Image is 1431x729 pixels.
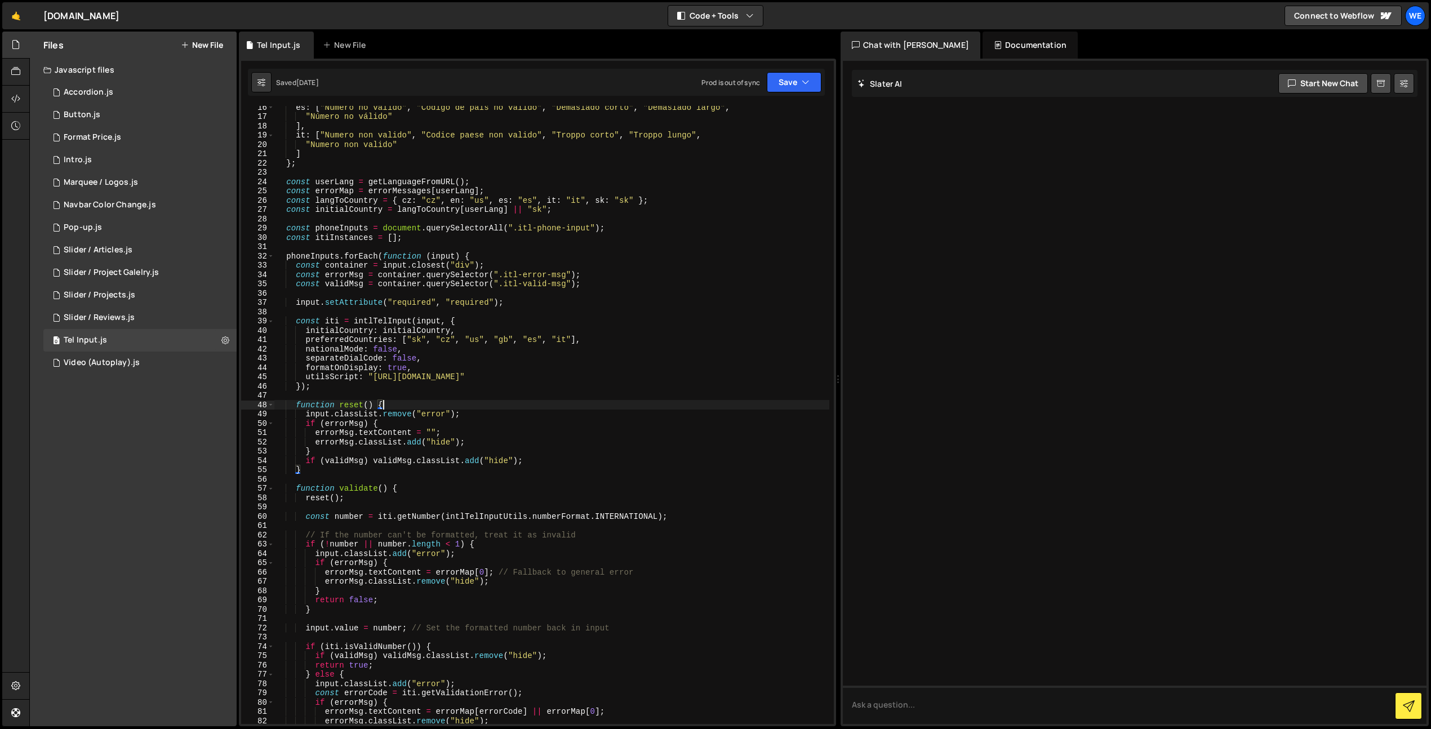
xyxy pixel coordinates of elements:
div: Button.js [64,110,100,120]
div: 78 [241,679,274,689]
div: 32 [241,252,274,261]
div: Tel Input.js [64,335,107,345]
div: 64 [241,549,274,559]
div: 45 [241,372,274,382]
div: 12727/31278.js [43,284,237,306]
div: 51 [241,428,274,438]
div: 47 [241,391,274,401]
div: 27 [241,205,274,215]
div: Prod is out of sync [701,78,760,87]
div: 12727/35332.js [43,329,237,352]
div: 40 [241,326,274,336]
div: Slider / Reviews.js [64,313,135,323]
div: 61 [241,521,274,531]
div: 16 [241,103,274,113]
div: Video (Autoplay).js [64,358,140,368]
button: Code + Tools [668,6,763,26]
div: [DATE] [296,78,319,87]
div: 74 [241,642,274,652]
div: 53 [241,447,274,456]
div: Pop-up.js [64,223,102,233]
div: Slider / Project Galelry.js [64,268,159,278]
div: 71 [241,614,274,624]
div: 36 [241,289,274,299]
div: 66 [241,568,274,577]
span: 0 [53,337,60,346]
div: 33 [241,261,274,270]
div: 52 [241,438,274,447]
div: 49 [241,410,274,419]
div: 12727/33513.js [43,149,237,171]
h2: Slater AI [857,78,903,89]
div: 12727/31175.js [43,171,237,194]
div: 60 [241,512,274,522]
div: 70 [241,605,274,615]
div: 81 [241,707,274,717]
div: Marquee / Logos.js [64,177,138,188]
div: New File [323,39,370,51]
div: 73 [241,633,274,642]
div: 12727/31351.js [43,306,237,329]
div: 39 [241,317,274,326]
div: 44 [241,363,274,373]
div: Accordion.js [64,87,113,97]
div: Documentation [983,32,1078,59]
div: Javascript files [30,59,237,81]
a: We [1405,6,1425,26]
div: [DOMAIN_NAME] [43,9,119,23]
div: 24 [241,177,274,187]
div: 72 [241,624,274,633]
div: 75 [241,651,274,661]
div: 48 [241,401,274,410]
div: Tel Input.js [257,39,300,51]
button: New File [181,41,223,50]
div: 50 [241,419,274,429]
div: 43 [241,354,274,363]
div: Slider / Projects.js [64,290,135,300]
div: 54 [241,456,274,466]
div: Format Price.js [64,132,121,143]
div: 41 [241,335,274,345]
div: 12727/33430.js [43,352,237,374]
div: 30 [241,233,274,243]
div: 46 [241,382,274,392]
div: 18 [241,122,274,131]
button: Start new chat [1278,73,1368,94]
div: 76 [241,661,274,670]
div: 56 [241,475,274,484]
div: 58 [241,494,274,503]
div: 19 [241,131,274,140]
div: 31 [241,242,274,252]
div: 42 [241,345,274,354]
div: 59 [241,503,274,512]
div: 34 [241,270,274,280]
div: 12727/31634.js [43,104,237,126]
div: 35 [241,279,274,289]
div: 29 [241,224,274,233]
div: Saved [276,78,319,87]
div: 80 [241,698,274,708]
div: 69 [241,595,274,605]
div: 12727/32116.js [43,261,237,284]
a: Connect to Webflow [1285,6,1402,26]
div: Chat with [PERSON_NAME] [841,32,980,59]
div: 63 [241,540,274,549]
div: 12727/33405.js [43,81,237,104]
div: 25 [241,186,274,196]
div: 38 [241,308,274,317]
div: 22 [241,159,274,168]
div: 68 [241,586,274,596]
div: 20 [241,140,274,150]
div: 57 [241,484,274,494]
div: 37 [241,298,274,308]
div: 26 [241,196,274,206]
div: 65 [241,558,274,568]
div: 21 [241,149,274,159]
div: 79 [241,688,274,698]
div: Intro.js [64,155,92,165]
div: 12727/34385.js [43,126,237,149]
div: 17 [241,112,274,122]
div: Slider / Articles.js [64,245,132,255]
div: 67 [241,577,274,586]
